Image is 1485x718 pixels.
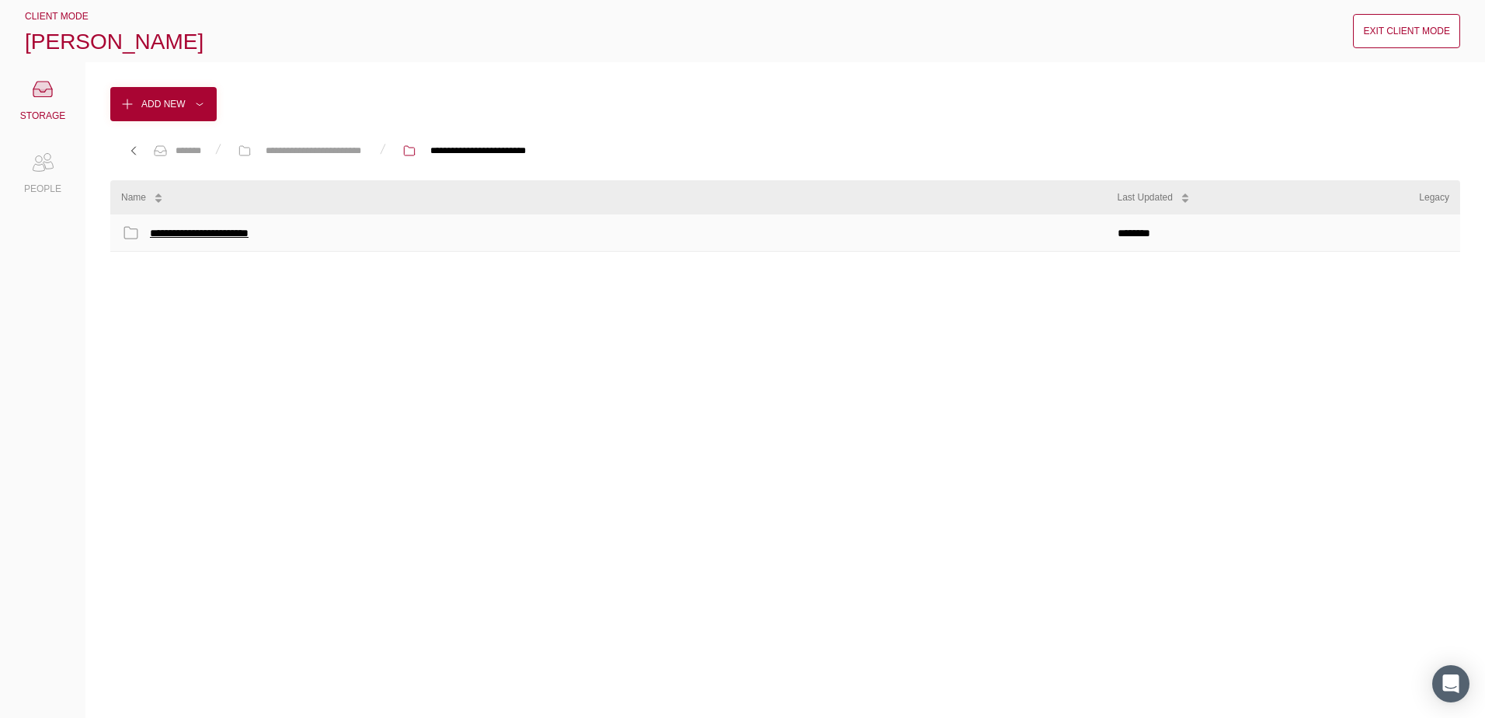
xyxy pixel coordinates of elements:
[1432,665,1469,702] div: Open Intercom Messenger
[24,181,61,197] div: PEOPLE
[25,30,203,54] span: [PERSON_NAME]
[1118,190,1173,205] div: Last Updated
[110,87,217,121] button: Add New
[141,96,186,112] div: Add New
[121,190,146,205] div: Name
[20,108,65,124] div: STORAGE
[25,11,89,22] span: CLIENT MODE
[1363,23,1450,39] div: Exit Client Mode
[1353,14,1460,48] button: Exit Client Mode
[1419,190,1449,205] div: Legacy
